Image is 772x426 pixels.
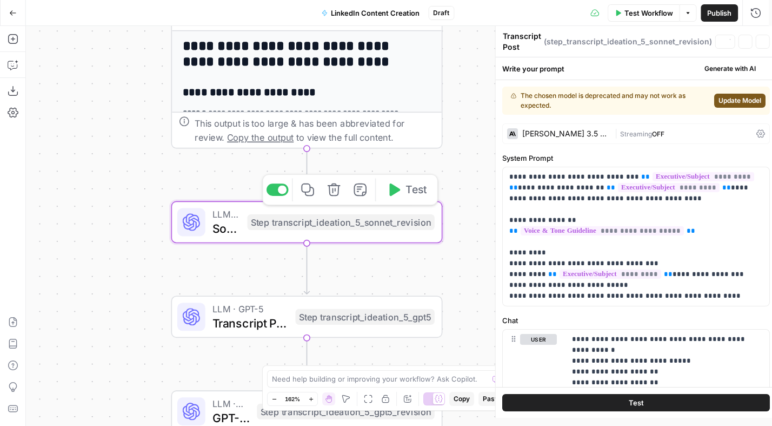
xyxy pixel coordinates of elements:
div: LLM · GPT-5Transcript Post Drafting - GPT-5Step transcript_ideation_5_gpt5 [171,296,443,338]
button: Paste [478,392,505,406]
div: Step transcript_ideation_5_gpt5 [295,309,434,325]
span: Test [628,397,643,408]
div: Step transcript_ideation_5_gpt5_revision [257,404,435,420]
label: Chat [502,315,770,326]
span: OFF [652,130,664,138]
button: Test Workflow [608,4,679,22]
button: Publish [701,4,738,22]
span: Test [730,37,730,47]
button: Test [502,394,770,411]
div: [PERSON_NAME] 3.5 Sonnet [522,130,610,137]
span: Copy [454,394,470,404]
span: GPT-5 Output Revision [212,409,250,426]
span: 162% [285,395,300,403]
span: Test Workflow [624,8,673,18]
span: Update Model [718,96,761,106]
span: Streaming [620,130,652,138]
span: Copy the output [227,132,294,142]
label: System Prompt [502,153,770,163]
span: Publish [707,8,731,18]
div: The chosen model is deprecated and may not work as expected. [511,91,710,110]
div: LLM · [PERSON_NAME]-3-5-sonnet-20241022Sonnet Output RevisionStep transcript_ideation_5_sonnet_re... [171,201,443,244]
div: This output is too large & has been abbreviated for review. to view the full content. [195,116,435,145]
span: Generate with AI [704,64,756,74]
button: Test [380,179,434,201]
span: Transcript Post Drafting - GPT-5 [212,314,289,331]
span: | [615,128,620,139]
span: ( step_transcript_ideation_5_sonnet_revision ) [544,36,712,47]
span: Draft [433,8,449,18]
textarea: Transcript Post Drafting - Sonnet [503,31,541,74]
span: Test [405,182,427,198]
button: LinkedIn Content Creation [315,4,426,22]
g: Edge from step_transcript_ideation_5_sonnet_revision to step_transcript_ideation_5_gpt5 [304,243,310,294]
div: Output [195,13,415,27]
button: Update Model [714,94,766,108]
g: Edge from step_transcript_ideation_5_gpt5 to step_transcript_ideation_5_gpt5_revision [304,338,310,389]
span: Sonnet Output Revision [212,220,241,237]
span: LinkedIn Content Creation [331,8,420,18]
span: LLM · [PERSON_NAME]-3-5-sonnet-20241022 [212,207,241,221]
span: Paste [483,394,501,404]
span: LLM · GPT-5 [212,397,250,411]
span: LLM · GPT-5 [212,302,289,316]
button: Copy [449,392,474,406]
button: Generate with AI [690,62,770,76]
div: Step transcript_ideation_5_sonnet_revision [247,214,434,230]
button: Test [715,35,735,49]
button: user [520,334,557,345]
